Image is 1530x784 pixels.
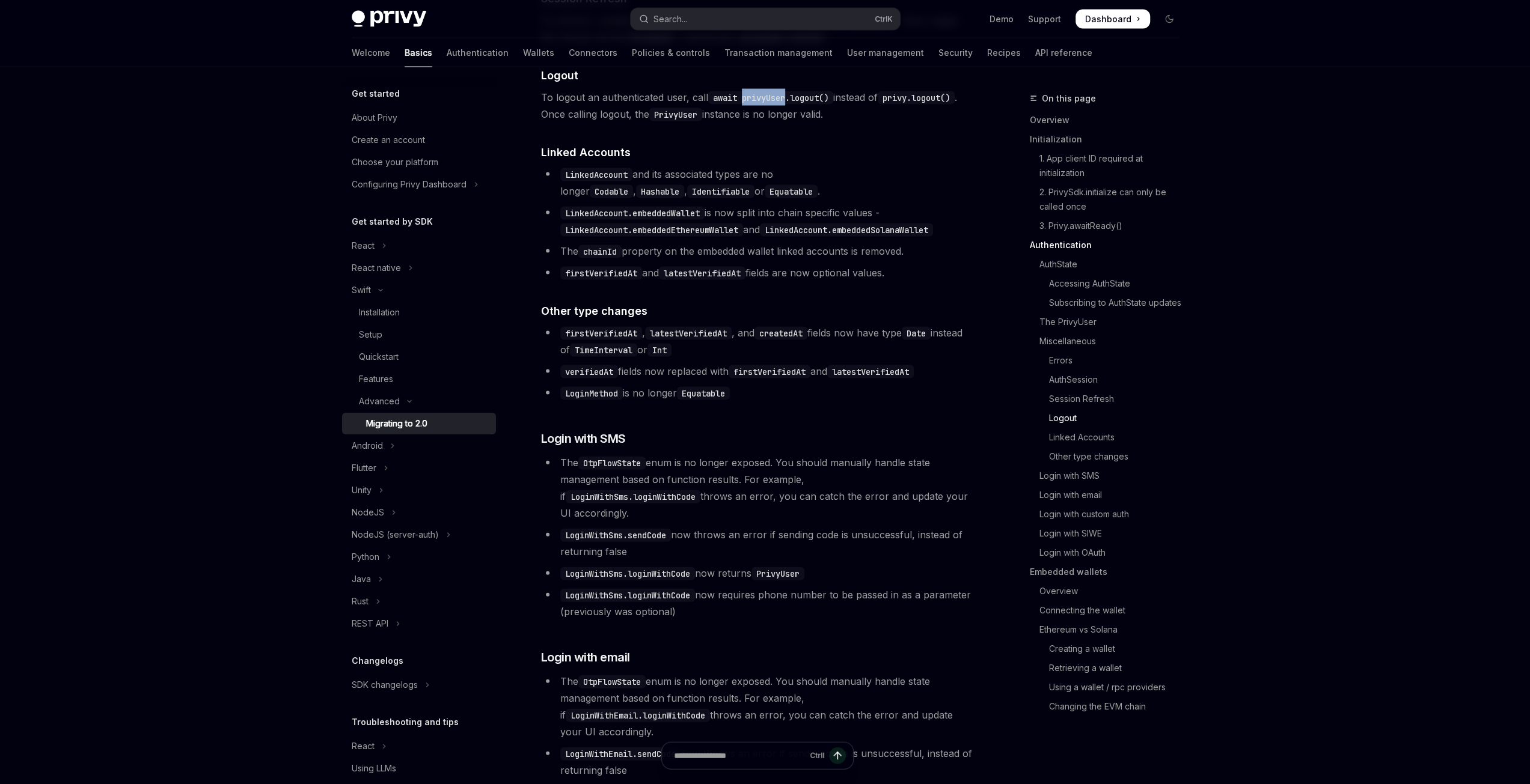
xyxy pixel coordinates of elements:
code: chainId [578,245,622,258]
code: TimeInterval [570,344,637,357]
a: Initialization [1030,130,1189,149]
code: Codable [590,185,633,198]
div: Using LLMs [352,761,396,776]
a: Login with SIWE [1030,524,1189,543]
a: Welcome [352,38,390,67]
div: Choose your platform [352,155,438,169]
code: LoginWithSms.loginWithCode [566,490,700,503]
div: React [352,239,375,253]
code: verifiedAt [560,365,618,378]
a: Miscellaneous [1030,332,1189,351]
h5: Get started by SDK [352,214,433,229]
button: Toggle Android section [342,435,496,457]
a: Policies & controls [632,38,710,67]
code: PrivyUser [649,108,702,121]
code: OtpFlowState [578,457,646,470]
code: firstVerifiedAt [729,365,810,378]
span: On this page [1042,91,1096,106]
div: Quickstart [359,350,399,364]
a: Retrieving a wallet [1030,658,1189,678]
code: Date [902,327,931,340]
code: Equatable [765,185,818,198]
a: User management [847,38,924,67]
h5: Changelogs [352,654,403,668]
div: Search... [653,12,687,26]
code: LinkedAccount [560,168,632,181]
a: Using a wallet / rpc providers [1030,678,1189,697]
a: 2. PrivySdk.initialize can only be called once [1030,183,1189,216]
div: Unity [352,483,372,497]
div: Java [352,572,371,586]
code: createdAt [754,327,807,340]
li: The enum is no longer exposed. You should manually handle state management based on function resu... [541,673,975,740]
a: Creating a wallet [1030,639,1189,658]
a: Transaction management [724,38,833,67]
a: Create an account [342,129,496,151]
a: Choose your platform [342,151,496,173]
button: Toggle React section [342,235,496,257]
a: API reference [1035,38,1092,67]
a: Errors [1030,351,1189,370]
code: LinkedAccount.embeddedWallet [560,207,705,220]
button: Toggle Rust section [342,591,496,612]
input: Ask a question... [674,743,805,769]
div: Create an account [352,133,425,147]
button: Toggle Flutter section [342,457,496,479]
a: AuthState [1030,255,1189,274]
img: dark logo [352,11,426,28]
a: Authentication [447,38,509,67]
div: Advanced [359,394,400,409]
a: Other type changes [1030,447,1189,466]
li: fields now replaced with and [541,363,975,380]
a: Connecting the wallet [1030,601,1189,620]
li: and fields are now optional values. [541,264,975,281]
li: now requires phone number to be passed in as a parameter (previously was optional) [541,586,975,620]
code: Identifiable [687,185,754,198]
a: Login with SMS [1030,466,1189,485]
div: Configuring Privy Dashboard [352,177,467,192]
span: Linked Accounts [541,144,631,160]
li: The enum is no longer exposed. You should manually handle state management based on function resu... [541,454,975,521]
button: Send message [829,747,846,764]
span: Logout [541,67,578,84]
a: Login with email [1030,485,1189,505]
a: Quickstart [342,346,496,368]
a: Linked Accounts [1030,428,1189,447]
a: Support [1028,13,1061,25]
code: PrivyUser [751,567,804,580]
a: Setup [342,324,496,345]
code: LoginWithSms.loginWithCode [560,589,695,602]
code: Equatable [677,387,730,400]
code: LoginMethod [560,387,623,400]
div: React native [352,261,401,275]
li: , , and fields now have type instead of or [541,324,975,358]
a: 3. Privy.awaitReady() [1030,216,1189,236]
button: Toggle Unity section [342,479,496,501]
code: LoginWithEmail.loginWithCode [566,709,710,722]
a: Demo [990,13,1014,25]
a: The PrivyUser [1030,312,1189,332]
button: Toggle Swift section [342,279,496,301]
button: Toggle Configuring Privy Dashboard section [342,174,496,195]
h5: Get started [352,87,400,101]
div: SDK changelogs [352,678,418,692]
div: Setup [359,327,382,342]
div: Swift [352,283,371,297]
a: Recipes [987,38,1021,67]
a: About Privy [342,107,496,129]
a: Installation [342,302,496,323]
span: To logout an authenticated user, call instead of . Once calling logout, the instance is no longer... [541,89,975,123]
code: LinkedAccount.embeddedEthereumWallet [560,223,743,237]
code: LoginWithSms.sendCode [560,529,671,542]
span: Ctrl K [875,14,893,24]
a: Authentication [1030,236,1189,255]
div: Python [352,550,379,564]
a: Dashboard [1076,10,1150,29]
div: React [352,739,375,753]
code: await privyUser.logout() [708,91,833,105]
code: OtpFlowState [578,675,646,688]
code: LinkedAccount.embeddedSolanaWallet [760,223,933,237]
li: now throws an error if sending code is unsuccessful, instead of returning false [541,526,975,560]
a: Subscribing to AuthState updates [1030,293,1189,312]
button: Toggle Python section [342,546,496,568]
